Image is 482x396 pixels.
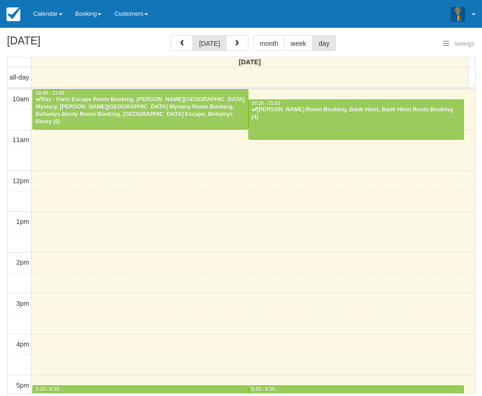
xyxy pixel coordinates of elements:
[252,101,280,106] span: 10:15 - 11:15
[16,218,29,225] span: 1pm
[35,96,246,126] div: Raz - Paris Escape Room Booking, [PERSON_NAME][GEOGRAPHIC_DATA] Mystery, [PERSON_NAME][GEOGRAPHIC...
[10,74,29,81] span: all-day
[6,7,20,21] img: checkfront-main-nav-mini-logo.png
[12,177,29,185] span: 12pm
[438,37,480,51] button: Settings
[253,35,285,51] button: month
[451,6,465,21] img: A3
[12,136,29,143] span: 11am
[16,300,29,307] span: 3pm
[32,89,248,130] a: 10:00 - 11:00Raz - Paris Escape Room Booking, [PERSON_NAME][GEOGRAPHIC_DATA] Mystery, [PERSON_NAM...
[16,340,29,348] span: 4pm
[312,35,336,51] button: day
[16,259,29,266] span: 2pm
[239,58,261,66] span: [DATE]
[36,91,64,96] span: 10:00 - 11:00
[252,387,275,392] span: 5:15 - 6:15
[248,99,464,140] a: 10:15 - 11:15[PERSON_NAME] Room Booking, Bank Heist, Bank Heist Room Booking (4)
[251,106,462,121] div: [PERSON_NAME] Room Booking, Bank Heist, Bank Heist Room Booking (4)
[284,35,313,51] button: week
[192,35,226,51] button: [DATE]
[36,387,59,392] span: 5:15 - 6:15
[12,95,29,103] span: 10am
[454,41,474,47] span: Settings
[7,35,124,52] h2: [DATE]
[16,382,29,389] span: 5pm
